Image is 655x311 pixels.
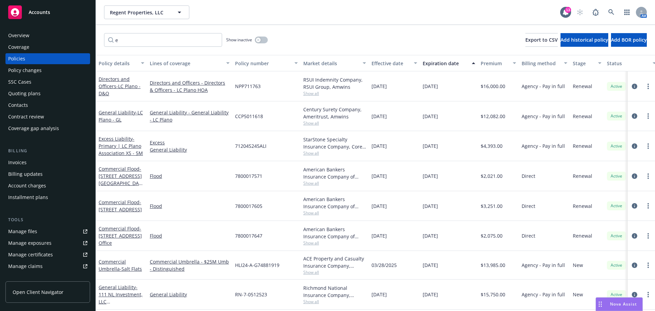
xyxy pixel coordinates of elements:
[235,291,267,298] span: RN-7-0512523
[99,60,137,67] div: Policy details
[5,261,90,272] a: Manage claims
[630,261,639,269] a: circleInformation
[96,55,147,71] button: Policy details
[235,172,262,180] span: 7800017571
[99,136,143,156] span: - Primary | LC Plano Association XS - 5M
[303,180,366,186] span: Show all
[481,232,503,239] span: $2,075.00
[303,240,366,246] span: Show all
[423,202,438,210] span: [DATE]
[8,100,28,111] div: Contacts
[420,55,478,71] button: Expiration date
[610,143,623,149] span: Active
[423,60,468,67] div: Expiration date
[372,172,387,180] span: [DATE]
[573,142,592,150] span: Renewal
[13,288,63,296] span: Open Client Navigator
[525,37,558,43] span: Export to CSV
[481,291,505,298] span: $15,750.00
[522,232,535,239] span: Direct
[5,53,90,64] a: Policies
[8,42,29,53] div: Coverage
[8,180,46,191] div: Account charges
[8,76,31,87] div: SSC Cases
[150,258,230,272] a: Commercial Umbrella - $25M Umb - Distinguished
[561,33,608,47] button: Add historical policy
[8,88,41,99] div: Quoting plans
[8,226,37,237] div: Manage files
[522,261,565,269] span: Agency - Pay in full
[8,192,48,203] div: Installment plans
[522,113,565,120] span: Agency - Pay in full
[5,180,90,191] a: Account charges
[5,216,90,223] div: Tools
[5,249,90,260] a: Manage certificates
[372,291,387,298] span: [DATE]
[573,60,594,67] div: Stage
[423,142,438,150] span: [DATE]
[8,272,40,283] div: Manage BORs
[644,261,652,269] a: more
[303,90,366,96] span: Show all
[150,172,230,180] a: Flood
[630,142,639,150] a: circleInformation
[525,33,558,47] button: Export to CSV
[303,196,366,210] div: American Bankers Insurance Company of [US_STATE], Assurant
[565,7,571,13] div: 13
[8,169,43,180] div: Billing updates
[561,37,608,43] span: Add historical policy
[226,37,252,43] span: Show inactive
[644,172,652,180] a: more
[147,55,232,71] button: Lines of coverage
[235,83,261,90] span: NPP711763
[372,261,397,269] span: 03/28/2025
[8,123,59,134] div: Coverage gap analysis
[630,202,639,210] a: circleInformation
[235,142,266,150] span: 71204S245ALI
[610,203,623,209] span: Active
[150,109,230,123] a: General Liability - General Liability - LC Plano
[620,5,634,19] a: Switch app
[644,202,652,210] a: more
[99,76,141,97] a: Directors and Officers
[607,60,649,67] div: Status
[99,83,141,97] span: - LC Plano - D&O
[610,301,637,307] span: Nova Assist
[610,83,623,89] span: Active
[478,55,519,71] button: Premium
[5,272,90,283] a: Manage BORs
[644,291,652,299] a: more
[5,111,90,122] a: Contract review
[522,172,535,180] span: Direct
[5,157,90,168] a: Invoices
[372,60,410,67] div: Effective date
[150,60,222,67] div: Lines of coverage
[99,109,143,123] a: General Liability
[573,291,583,298] span: New
[372,232,387,239] span: [DATE]
[644,142,652,150] a: more
[235,261,279,269] span: HLI24-A-G74881919
[8,65,42,76] div: Policy changes
[610,292,623,298] span: Active
[630,82,639,90] a: circleInformation
[630,232,639,240] a: circleInformation
[8,249,53,260] div: Manage certificates
[423,261,438,269] span: [DATE]
[5,88,90,99] a: Quoting plans
[235,232,262,239] span: 7800017647
[301,55,369,71] button: Market details
[8,238,52,249] div: Manage exposures
[522,60,560,67] div: Billing method
[235,202,262,210] span: 7800017605
[303,76,366,90] div: RSUI Indemnity Company, RSUI Group, Amwins
[303,150,366,156] span: Show all
[369,55,420,71] button: Effective date
[423,113,438,120] span: [DATE]
[8,53,25,64] div: Policies
[573,261,583,269] span: New
[303,120,366,126] span: Show all
[232,55,301,71] button: Policy number
[610,173,623,179] span: Active
[5,100,90,111] a: Contacts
